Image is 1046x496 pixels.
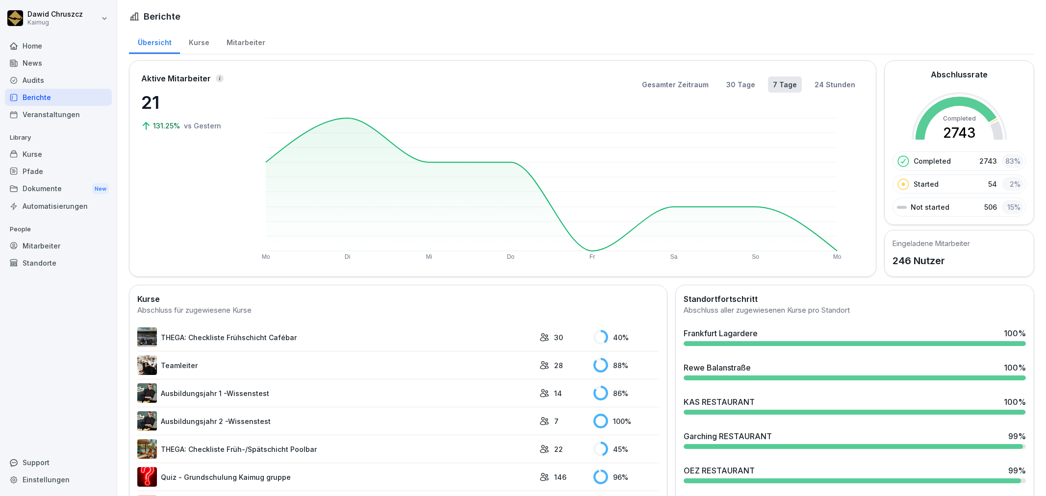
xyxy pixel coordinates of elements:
div: 86 % [593,386,659,400]
p: vs Gestern [184,121,221,131]
p: Not started [911,202,949,212]
a: Quiz - Grundschulung Kaimug gruppe [137,467,535,487]
div: 88 % [593,358,659,372]
div: Abschluss für zugewiesene Kurse [137,305,659,316]
a: OEZ RESTAURANT99% [680,461,1030,487]
text: Mi [426,253,433,260]
p: People [5,222,112,237]
a: Standorte [5,254,112,272]
img: eu7hyn34msojjefjekhnxyfb.png [137,327,157,347]
a: THEGA: Checkliste Frühschicht Cafébar [137,327,535,347]
text: So [752,253,760,260]
p: 246 Nutzer [893,253,970,268]
div: Automatisierungen [5,198,112,215]
a: Mitarbeiter [218,29,274,54]
a: Ausbildungsjahr 2 -Wissenstest [137,411,535,431]
text: Sa [670,253,678,260]
div: 2 % [1002,177,1023,191]
a: Garching RESTAURANT99% [680,426,1030,453]
a: Teamleiter [137,355,535,375]
div: 99 % [1008,430,1026,442]
h2: Kurse [137,293,659,305]
div: Frankfurt Lagardere [684,327,758,339]
a: Frankfurt Lagardere100% [680,323,1030,350]
div: 45 % [593,442,659,456]
h2: Standortfortschritt [684,293,1026,305]
a: Ausbildungsjahr 1 -Wissenstest [137,383,535,403]
div: 15 % [1002,200,1023,214]
p: 7 [554,416,559,426]
p: 28 [554,360,563,371]
a: Rewe Balanstraße100% [680,358,1030,384]
a: DokumenteNew [5,180,112,198]
p: 54 [988,179,997,189]
button: 24 Stunden [810,76,860,93]
img: kdhala7dy4uwpjq3l09r8r31.png [137,411,157,431]
a: Kurse [180,29,218,54]
div: Rewe Balanstraße [684,362,751,373]
div: 100 % [1004,327,1026,339]
button: Gesamter Zeitraum [637,76,714,93]
p: 14 [554,388,562,398]
p: 21 [141,89,239,116]
button: 30 Tage [721,76,760,93]
div: KAS RESTAURANT [684,396,755,408]
div: New [92,183,109,195]
p: 506 [984,202,997,212]
a: News [5,54,112,72]
text: Fr [589,253,595,260]
div: 100 % [593,414,659,428]
div: Support [5,454,112,471]
a: Pfade [5,163,112,180]
p: 146 [554,472,566,482]
a: Audits [5,72,112,89]
h1: Berichte [144,10,180,23]
div: Abschluss aller zugewiesenen Kurse pro Standort [684,305,1026,316]
p: 22 [554,444,563,454]
p: Library [5,130,112,146]
p: Dawid Chruszcz [27,10,83,19]
a: Mitarbeiter [5,237,112,254]
h2: Abschlussrate [931,69,988,80]
a: Einstellungen [5,471,112,488]
p: Started [914,179,939,189]
p: Aktive Mitarbeiter [141,73,211,84]
a: Berichte [5,89,112,106]
div: Dokumente [5,180,112,198]
p: 2743 [979,156,997,166]
a: Home [5,37,112,54]
p: 131.25% [153,121,182,131]
div: Garching RESTAURANT [684,430,772,442]
div: 83 % [1002,154,1023,168]
a: THEGA: Checkliste Früh-/Spätschicht Poolbar [137,439,535,459]
a: Kurse [5,146,112,163]
a: KAS RESTAURANT100% [680,392,1030,419]
p: 30 [554,332,563,343]
p: Completed [914,156,951,166]
text: Mo [833,253,842,260]
text: Do [507,253,515,260]
a: Übersicht [129,29,180,54]
a: Veranstaltungen [5,106,112,123]
img: merqyd26r8c8lzomofbhvkie.png [137,439,157,459]
div: OEZ RESTAURANT [684,465,755,476]
div: 100 % [1004,396,1026,408]
button: 7 Tage [768,76,802,93]
div: 96 % [593,470,659,484]
text: Di [345,253,350,260]
h5: Eingeladene Mitarbeiter [893,238,970,248]
img: m7c771e1b5zzexp1p9raqxk8.png [137,383,157,403]
div: 99 % [1008,465,1026,476]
